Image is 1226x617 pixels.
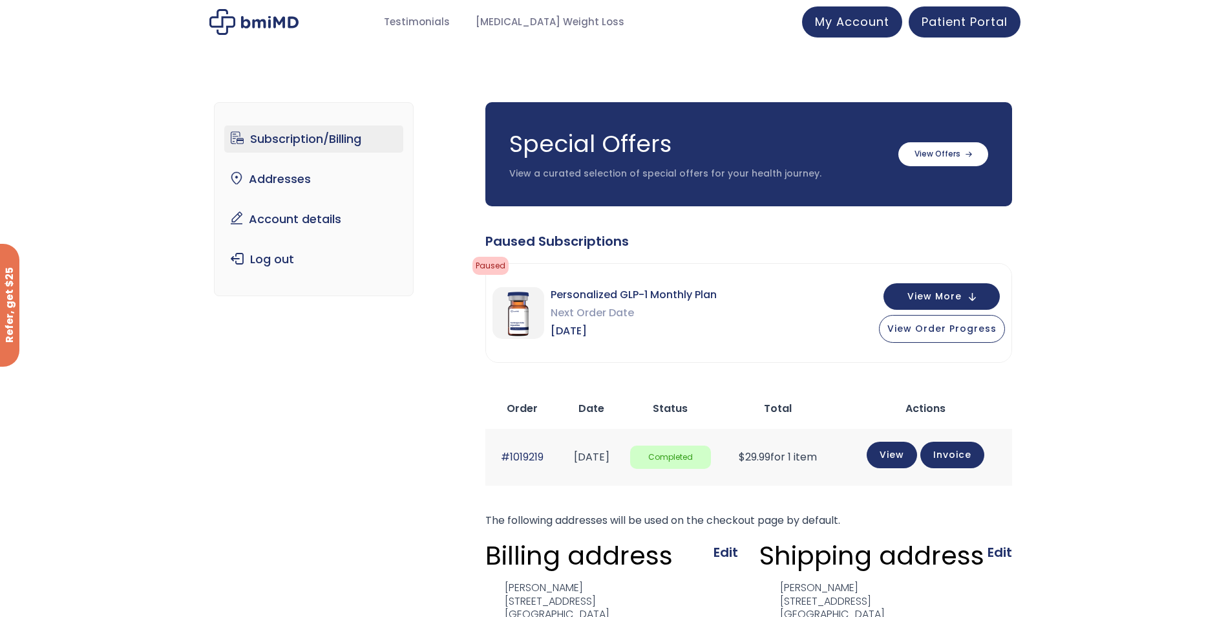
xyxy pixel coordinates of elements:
span: 29.99 [739,449,770,464]
a: View [867,442,917,468]
a: Invoice [920,442,984,468]
nav: Account pages [214,102,414,296]
h3: Billing address [485,539,673,572]
span: [DATE] [551,322,717,340]
a: Testimonials [371,10,463,35]
span: [MEDICAL_DATA] Weight Loss [476,15,624,30]
span: Status [653,401,688,416]
span: $ [739,449,745,464]
a: Patient Portal [909,6,1020,38]
span: Personalized GLP-1 Monthly Plan [551,286,717,304]
a: Log out [224,246,403,273]
span: Actions [905,401,946,416]
span: My Account [815,14,889,30]
button: View More [883,283,1000,310]
a: #1019219 [501,449,544,464]
p: View a curated selection of special offers for your health journey. [509,168,885,180]
h3: Shipping address [759,539,984,572]
div: Paused Subscriptions [485,232,1012,250]
p: The following addresses will be used on the checkout page by default. [485,512,1012,530]
span: Total [764,401,792,416]
a: Account details [224,206,403,233]
td: for 1 item [717,429,838,485]
a: Subscription/Billing [224,125,403,153]
span: View More [907,292,962,301]
span: Paused [472,257,509,275]
a: My Account [802,6,902,38]
span: Next Order Date [551,304,717,322]
span: Order [507,401,538,416]
time: [DATE] [574,449,609,464]
a: Edit [713,543,738,561]
span: Date [578,401,604,416]
a: [MEDICAL_DATA] Weight Loss [463,10,637,35]
a: Addresses [224,166,403,193]
a: Edit [988,543,1012,561]
span: Patient Portal [922,14,1008,30]
span: Completed [630,446,711,470]
span: View Order Progress [887,322,997,335]
span: Testimonials [384,15,450,30]
img: My account [209,9,299,35]
button: View Order Progress [879,315,1005,343]
h3: Special Offers [509,128,885,160]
